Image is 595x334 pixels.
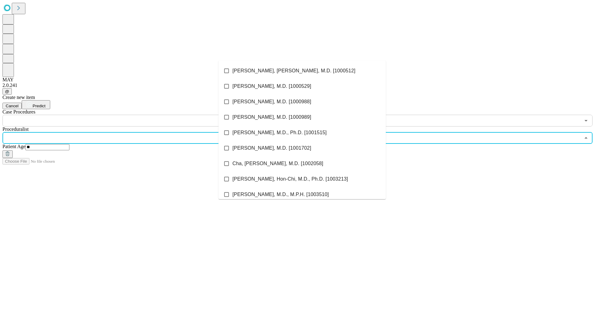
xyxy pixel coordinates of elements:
[5,89,9,94] span: @
[2,103,22,109] button: Cancel
[2,83,593,88] div: 2.0.241
[2,109,35,114] span: Scheduled Procedure
[582,116,590,125] button: Open
[232,175,348,183] span: [PERSON_NAME], Hon-Chi, M.D., Ph.D. [1003213]
[582,134,590,142] button: Close
[2,126,29,132] span: Proceduralist
[33,104,45,108] span: Predict
[232,144,311,152] span: [PERSON_NAME], M.D. [1001702]
[232,113,311,121] span: [PERSON_NAME], M.D. [1000989]
[232,83,311,90] span: [PERSON_NAME], M.D. [1000529]
[232,160,323,167] span: Cha, [PERSON_NAME], M.D. [1002058]
[232,129,327,136] span: [PERSON_NAME], M.D., Ph.D. [1001515]
[2,144,25,149] span: Patient Age
[2,95,35,100] span: Create new item
[2,88,12,95] button: @
[6,104,19,108] span: Cancel
[2,77,593,83] div: MAY
[22,100,50,109] button: Predict
[232,98,311,105] span: [PERSON_NAME], M.D. [1000988]
[232,67,355,75] span: [PERSON_NAME], [PERSON_NAME], M.D. [1000512]
[232,191,329,198] span: [PERSON_NAME], M.D., M.P.H. [1003510]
